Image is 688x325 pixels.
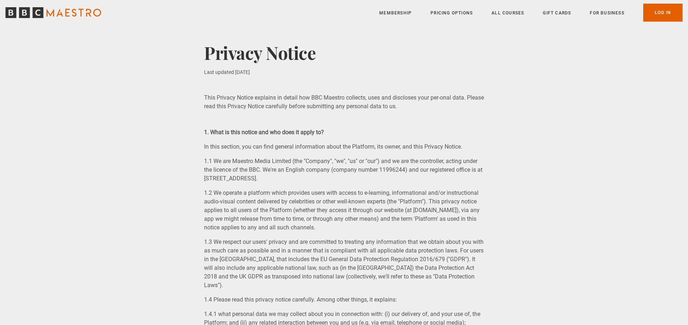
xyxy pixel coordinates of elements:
[379,4,683,22] nav: Primary
[492,9,524,17] a: All Courses
[204,142,484,151] p: In this section, you can find general information about the Platform, its owner, and this Privacy...
[204,93,484,111] p: This Privacy Notice explains in detail how BBC Maestro collects, uses and discloses your per-onal...
[204,69,484,76] p: Last updated [DATE]
[204,25,484,63] h2: Privacy Notice
[204,189,484,232] p: 1.2 We operate a platform which provides users with access to e-learning, informational and/or in...
[430,9,473,17] a: Pricing Options
[204,295,484,304] p: 1.4 Please read this privacy notice carefully. Among other things, it explains:
[204,129,324,136] strong: 1. What is this notice and who does it apply to?
[590,9,624,17] a: For business
[643,4,683,22] a: Log In
[379,9,412,17] a: Membership
[204,157,484,183] p: 1.1 We are Maestro Media Limited (the "Company", "we", "us" or "our") and we are the controller, ...
[204,238,484,290] p: 1.3 We respect our users' privacy and are committed to treating any information that we obtain ab...
[543,9,571,17] a: Gift Cards
[5,7,101,18] svg: BBC Maestro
